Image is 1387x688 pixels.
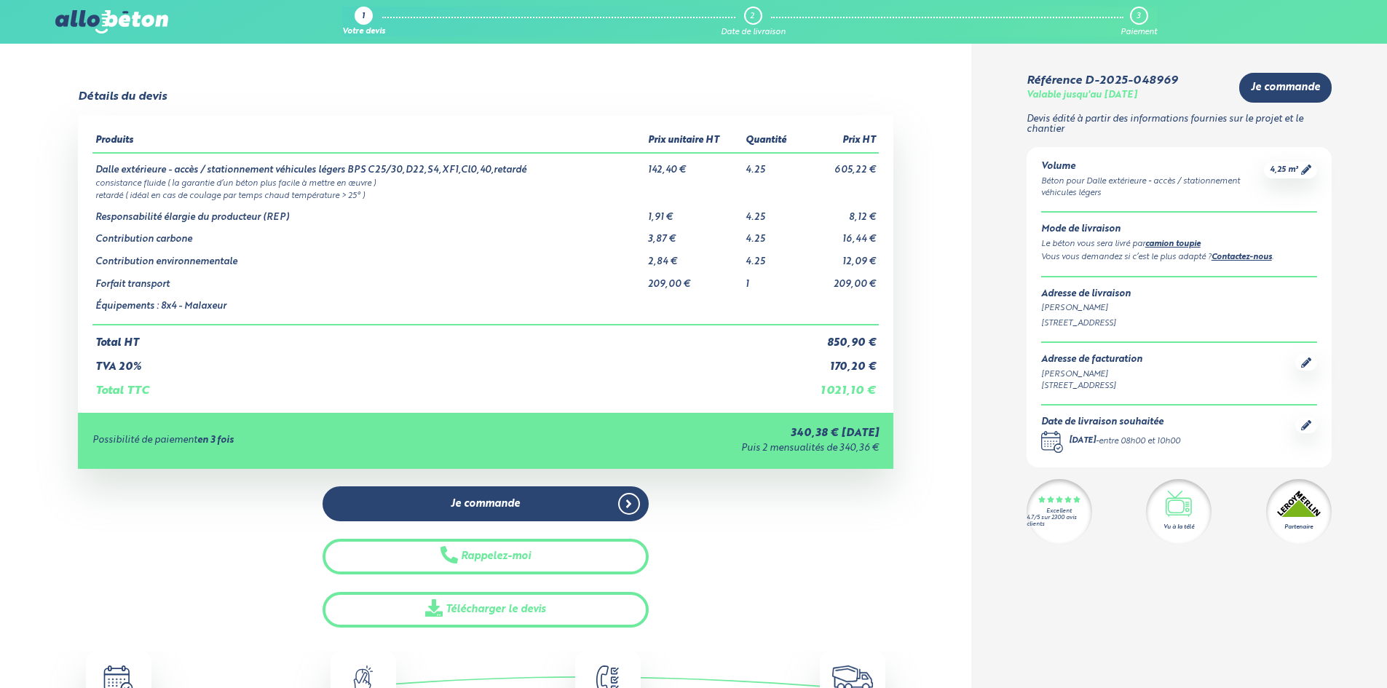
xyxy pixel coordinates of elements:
[1041,175,1264,200] div: Béton pour Dalle extérieure - accès / stationnement véhicules légers
[645,130,743,153] th: Prix unitaire HT
[743,245,802,268] td: 4.25
[750,12,754,21] div: 2
[92,268,645,290] td: Forfait transport
[1069,435,1180,448] div: -
[323,486,649,522] a: Je commande
[743,268,802,290] td: 1
[323,592,649,628] a: Télécharger le devis
[1251,82,1320,94] span: Je commande
[802,373,879,398] td: 1 021,10 €
[645,223,743,245] td: 3,87 €
[1041,251,1317,264] div: Vous vous demandez si c’est le plus adapté ? .
[1041,289,1317,300] div: Adresse de livraison
[802,223,879,245] td: 16,44 €
[1041,417,1180,428] div: Date de livraison souhaitée
[802,268,879,290] td: 209,00 €
[92,435,491,446] div: Possibilité de paiement
[802,325,879,349] td: 850,90 €
[645,201,743,224] td: 1,91 €
[1046,508,1072,515] div: Excellent
[92,153,645,176] td: Dalle extérieure - accès / stationnement véhicules légers BPS C25/30,D22,S4,XF1,Cl0,40,retardé
[802,130,879,153] th: Prix HT
[342,28,385,37] div: Votre devis
[802,349,879,373] td: 170,20 €
[1027,515,1092,528] div: 4.7/5 sur 2300 avis clients
[721,28,786,37] div: Date de livraison
[1041,355,1142,365] div: Adresse de facturation
[1099,435,1180,448] div: entre 08h00 et 10h00
[197,435,234,445] strong: en 3 fois
[1041,224,1317,235] div: Mode de livraison
[92,189,879,201] td: retardé ( idéal en cas de coulage par temps chaud température > 25° )
[323,539,649,574] button: Rappelez-moi
[1041,302,1317,315] div: [PERSON_NAME]
[721,7,786,37] a: 2 Date de livraison
[1041,317,1317,330] div: [STREET_ADDRESS]
[491,427,879,440] div: 340,38 € [DATE]
[362,12,365,22] div: 1
[743,130,802,153] th: Quantité
[743,223,802,245] td: 4.25
[1069,435,1096,448] div: [DATE]
[1284,523,1313,531] div: Partenaire
[78,90,167,103] div: Détails du devis
[1041,380,1142,392] div: [STREET_ADDRESS]
[1041,368,1142,381] div: [PERSON_NAME]
[342,7,385,37] a: 1 Votre devis
[1027,114,1332,135] p: Devis édité à partir des informations fournies sur le projet et le chantier
[1121,28,1157,37] div: Paiement
[1163,523,1194,531] div: Vu à la télé
[1137,12,1140,21] div: 3
[645,245,743,268] td: 2,84 €
[1041,162,1264,173] div: Volume
[92,245,645,268] td: Contribution environnementale
[92,373,802,398] td: Total TTC
[743,201,802,224] td: 4.25
[1027,74,1177,87] div: Référence D-2025-048969
[1257,631,1371,672] iframe: Help widget launcher
[1041,238,1317,251] div: Le béton vous sera livré par
[802,245,879,268] td: 12,09 €
[92,130,645,153] th: Produits
[1121,7,1157,37] a: 3 Paiement
[55,10,167,33] img: allobéton
[92,290,645,325] td: Équipements : 8x4 - Malaxeur
[802,153,879,176] td: 605,22 €
[92,201,645,224] td: Responsabilité élargie du producteur (REP)
[92,349,802,373] td: TVA 20%
[645,153,743,176] td: 142,40 €
[1212,253,1272,261] a: Contactez-nous
[491,443,879,454] div: Puis 2 mensualités de 340,36 €
[645,268,743,290] td: 209,00 €
[92,325,802,349] td: Total HT
[802,201,879,224] td: 8,12 €
[743,153,802,176] td: 4.25
[1027,90,1137,101] div: Valable jusqu'au [DATE]
[451,498,520,510] span: Je commande
[1145,240,1201,248] a: camion toupie
[92,176,879,189] td: consistance fluide ( la garantie d’un béton plus facile à mettre en œuvre )
[92,223,645,245] td: Contribution carbone
[1239,73,1332,103] a: Je commande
